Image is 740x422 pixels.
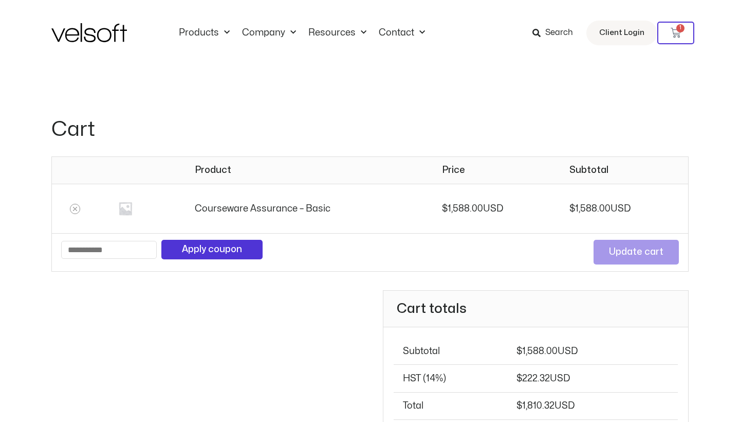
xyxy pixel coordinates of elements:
span: 222.32 [516,374,570,383]
a: Remove Courseware Assurance - Basic from cart [70,204,80,214]
a: ResourcesMenu Toggle [302,27,373,39]
a: Search [532,24,580,42]
button: Apply coupon [161,240,263,259]
span: $ [516,347,522,356]
th: HST (14%) [394,364,507,392]
a: Client Login [586,21,657,45]
h2: Cart totals [383,291,688,327]
bdi: 1,588.00 [442,204,483,213]
bdi: 1,810.32 [516,401,554,410]
span: $ [569,204,575,213]
th: Subtotal [394,338,507,364]
a: CompanyMenu Toggle [236,27,302,39]
h1: Cart [51,115,689,144]
span: $ [516,401,522,410]
a: ContactMenu Toggle [373,27,431,39]
th: Total [394,392,507,419]
th: Product [186,157,433,184]
button: Update cart [594,240,679,265]
a: 1 [657,22,694,44]
th: Price [433,157,561,184]
bdi: 1,588.00 [569,204,610,213]
a: ProductsMenu Toggle [173,27,236,39]
span: 1 [676,24,684,32]
img: Placeholder [107,190,143,226]
th: Subtotal [560,157,688,184]
img: Velsoft Training Materials [51,23,127,42]
span: Search [545,26,573,40]
nav: Menu [173,27,431,39]
bdi: 1,588.00 [516,347,558,356]
th: Courseware Assurance – Basic [186,184,433,233]
span: Client Login [599,26,644,40]
span: $ [442,204,448,213]
span: $ [516,374,522,383]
